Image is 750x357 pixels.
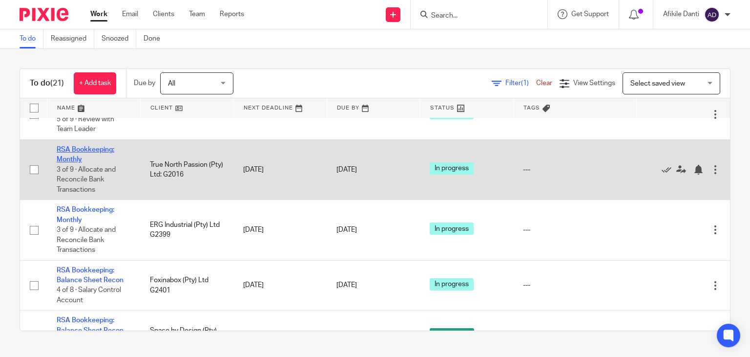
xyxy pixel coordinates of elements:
[140,200,233,260] td: ERG Industrial (Pty) Ltd G2399
[233,200,327,260] td: [DATE]
[505,80,536,87] span: Filter
[134,78,155,88] p: Due by
[336,166,357,173] span: [DATE]
[523,280,627,290] div: ---
[630,80,685,87] span: Select saved view
[153,9,174,19] a: Clients
[20,8,68,21] img: Pixie
[57,267,124,284] a: RSA Bookkeeping: Balance Sheet Recon
[662,165,676,175] a: Mark as done
[57,287,121,304] span: 4 of 8 · Salary Control Account
[57,166,116,193] span: 3 of 9 · Allocate and Reconcile Bank Transactions
[57,116,114,133] span: 5 of 9 · Review with Team Leader
[189,9,205,19] a: Team
[430,162,474,175] span: In progress
[523,225,627,235] div: ---
[140,139,233,200] td: True North Passion (Pty) Ltd: G2016
[430,328,474,340] span: Not started
[430,223,474,235] span: In progress
[521,80,529,87] span: (1)
[220,9,244,19] a: Reports
[57,206,114,223] a: RSA Bookkeeping: Monthly
[430,12,518,21] input: Search
[336,226,357,233] span: [DATE]
[90,9,107,19] a: Work
[102,29,136,48] a: Snoozed
[233,139,327,200] td: [DATE]
[74,72,116,94] a: + Add task
[51,29,94,48] a: Reassigned
[233,260,327,311] td: [DATE]
[168,80,175,87] span: All
[523,105,540,111] span: Tags
[30,78,64,89] h1: To do
[536,80,552,87] a: Clear
[336,282,357,289] span: [DATE]
[50,79,64,87] span: (21)
[20,29,43,48] a: To do
[140,260,233,311] td: Foxinabox (Pty) Ltd G2401
[573,80,615,87] span: View Settings
[523,165,627,175] div: ---
[144,29,167,48] a: Done
[430,278,474,290] span: In progress
[704,7,720,22] img: svg%3E
[571,11,609,18] span: Get Support
[122,9,138,19] a: Email
[57,226,116,253] span: 3 of 9 · Allocate and Reconcile Bank Transactions
[663,9,699,19] p: Afikile Danti
[57,146,114,163] a: RSA Bookkeeping: Monthly
[57,317,124,334] a: RSA Bookkeeping: Balance Sheet Recon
